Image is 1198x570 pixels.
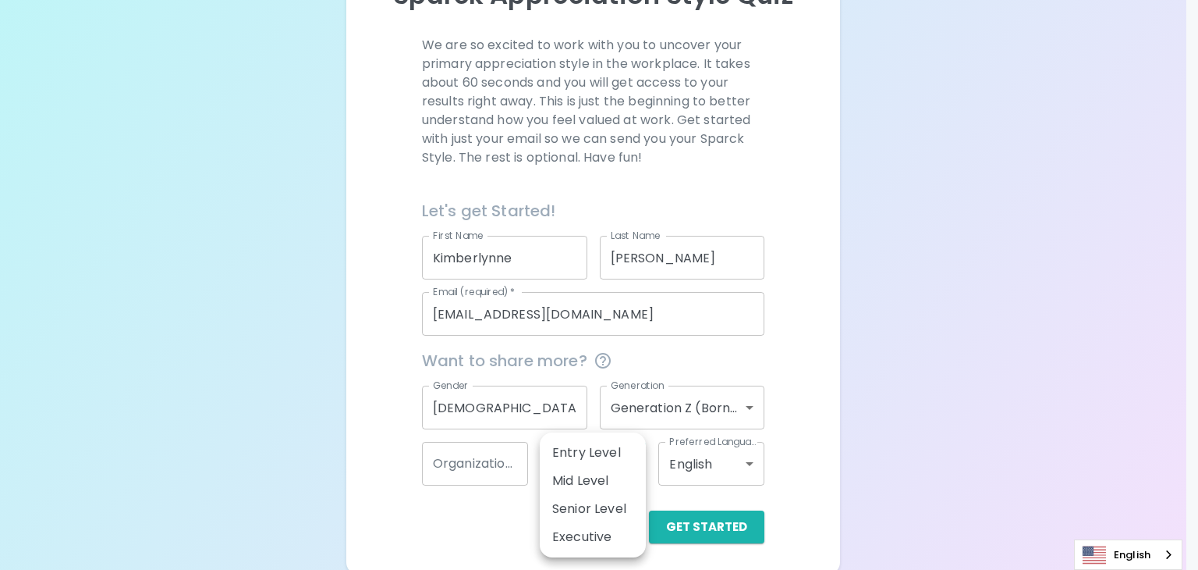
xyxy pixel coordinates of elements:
[540,439,646,467] li: Entry Level
[1074,540,1182,570] div: Language
[540,495,646,523] li: Senior Level
[1074,540,1182,570] aside: Language selected: English
[540,523,646,551] li: Executive
[540,467,646,495] li: Mid Level
[1075,540,1182,569] a: English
